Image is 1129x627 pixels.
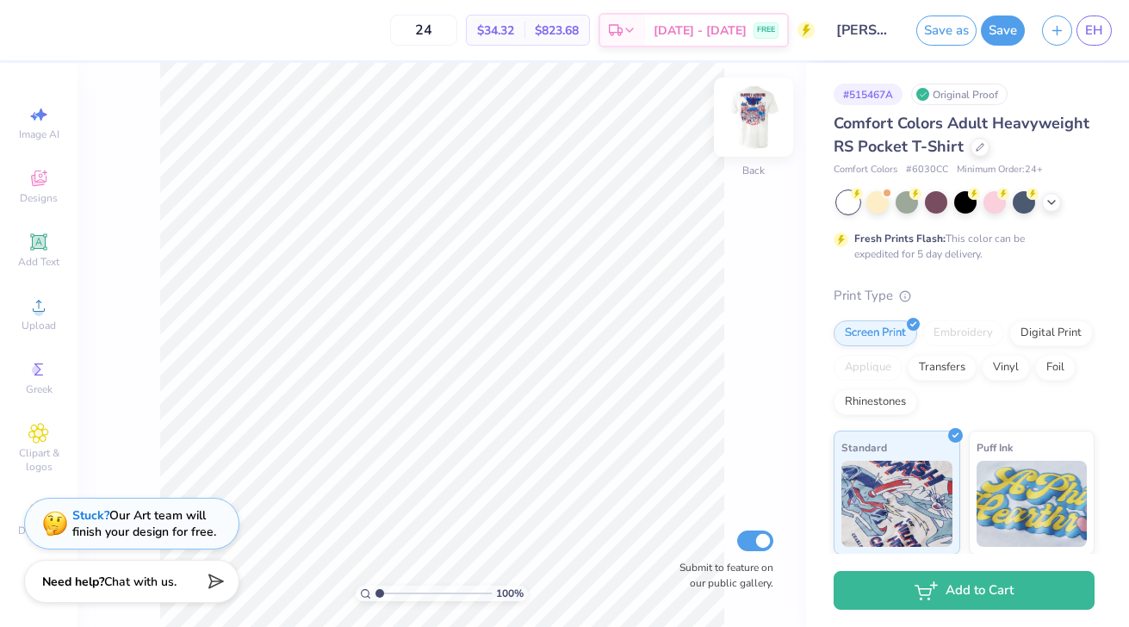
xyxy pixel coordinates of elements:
span: EH [1085,21,1103,40]
div: Original Proof [911,84,1008,105]
span: Greek [26,382,53,396]
div: Applique [834,355,903,381]
span: [DATE] - [DATE] [654,22,747,40]
span: Puff Ink [977,438,1013,456]
button: Save as [916,16,977,46]
div: This color can be expedited for 5 day delivery. [854,231,1066,262]
img: Back [719,83,788,152]
span: Upload [22,319,56,332]
span: Image AI [19,127,59,141]
span: Comfort Colors Adult Heavyweight RS Pocket T-Shirt [834,113,1089,157]
span: Minimum Order: 24 + [957,163,1043,177]
span: FREE [757,24,775,36]
span: 100 % [496,586,524,601]
button: Add to Cart [834,571,1095,610]
span: Designs [20,191,58,205]
div: Print Type [834,286,1095,306]
div: Transfers [908,355,977,381]
a: EH [1076,16,1112,46]
label: Submit to feature on our public gallery. [670,560,773,591]
span: Comfort Colors [834,163,897,177]
div: Screen Print [834,320,917,346]
span: Standard [841,438,887,456]
img: Puff Ink [977,461,1088,547]
div: Foil [1035,355,1076,381]
strong: Stuck? [72,507,109,524]
button: Save [981,16,1025,46]
img: Standard [841,461,952,547]
span: Decorate [18,524,59,537]
div: Our Art team will finish your design for free. [72,507,216,540]
span: Chat with us. [104,574,177,590]
div: Embroidery [922,320,1004,346]
div: # 515467A [834,84,903,105]
input: – – [390,15,457,46]
span: Add Text [18,255,59,269]
div: Rhinestones [834,389,917,415]
div: Vinyl [982,355,1030,381]
strong: Fresh Prints Flash: [854,232,946,245]
div: Digital Print [1009,320,1093,346]
span: Clipart & logos [9,446,69,474]
span: # 6030CC [906,163,948,177]
input: Untitled Design [823,13,908,47]
div: Back [742,163,765,178]
span: $823.68 [535,22,579,40]
span: $34.32 [477,22,514,40]
strong: Need help? [42,574,104,590]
